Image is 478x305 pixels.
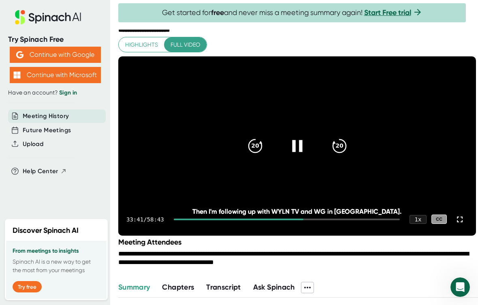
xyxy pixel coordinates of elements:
[431,215,447,224] div: CC
[13,281,42,292] button: Try free
[162,283,194,292] span: Chapters
[10,67,101,83] button: Continue with Microsoft
[59,89,77,96] a: Sign in
[8,35,102,44] div: Try Spinach Free
[253,282,295,293] button: Ask Spinach
[13,225,79,236] h2: Discover Spinach AI
[23,126,71,135] button: Future Meetings
[119,37,164,52] button: Highlights
[206,283,241,292] span: Transcript
[164,37,207,52] button: Full video
[126,216,164,223] div: 33:41 / 58:43
[154,208,440,215] div: Then I'm following up with WYLN TV and WG in [GEOGRAPHIC_DATA].
[206,282,241,293] button: Transcript
[13,258,100,275] p: Spinach AI is a new way to get the most from your meetings
[23,140,43,149] button: Upload
[162,282,194,293] button: Chapters
[118,282,150,293] button: Summary
[211,8,224,17] b: free
[171,40,200,50] span: Full video
[450,277,470,297] iframe: Intercom live chat
[16,51,23,58] img: Aehbyd4JwY73AAAAAElFTkSuQmCC
[253,283,295,292] span: Ask Spinach
[10,47,101,63] button: Continue with Google
[23,167,67,176] button: Help Center
[23,167,58,176] span: Help Center
[118,283,150,292] span: Summary
[125,40,158,50] span: Highlights
[410,215,427,224] div: 1 x
[8,89,102,97] div: Have an account?
[13,248,100,254] h3: From meetings to insights
[23,112,69,121] button: Meeting History
[364,8,411,17] a: Start Free trial
[162,8,423,17] span: Get started for and never miss a meeting summary again!
[118,238,478,247] div: Meeting Attendees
